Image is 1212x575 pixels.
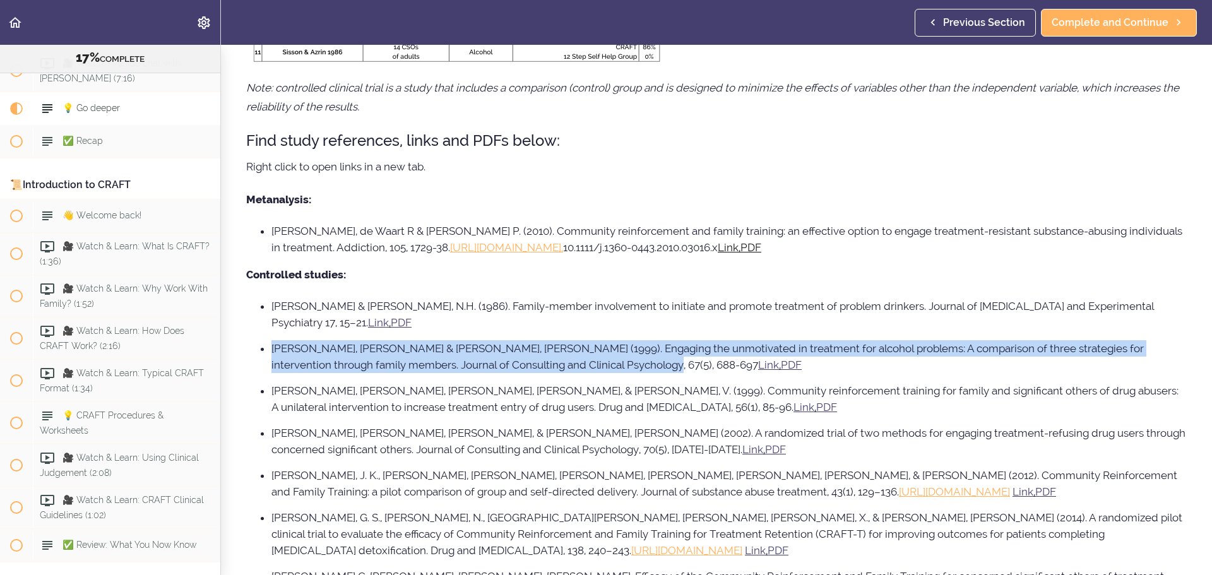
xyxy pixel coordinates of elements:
a: Link [1013,485,1033,498]
span: 🎥 Watch & Learn: What Is CRAFT? (1:36) [40,241,210,266]
a: PDF [816,401,837,413]
strong: Controlled studies: [246,268,346,281]
li: [PERSON_NAME], J. K., [PERSON_NAME], [PERSON_NAME], [PERSON_NAME], [PERSON_NAME], [PERSON_NAME], ... [271,467,1187,500]
span: Previous Section [943,15,1025,30]
span: 🎥 Watch & Learn: Typical CRAFT Format (1:34) [40,368,204,393]
a: Previous Section [915,9,1036,37]
a: PDF [391,316,412,329]
a: [URL][DOMAIN_NAME], [450,241,563,254]
a: Link [745,544,766,557]
li: [PERSON_NAME], [PERSON_NAME] & [PERSON_NAME], [PERSON_NAME] (1999). Engaging the unmotivated in t... [271,340,1187,373]
div: COMPLETE [16,50,205,66]
a: [URL][DOMAIN_NAME] [631,544,742,557]
u: , [779,359,781,371]
li: [PERSON_NAME], G. S., [PERSON_NAME], N., [GEOGRAPHIC_DATA][PERSON_NAME], [PERSON_NAME], [PERSON_N... [271,509,1187,559]
a: Link [368,316,389,329]
span: 🎥 Watch & Learn: Why Work With Family? (1:52) [40,283,208,308]
a: Link [742,443,763,456]
u: , [1033,485,1035,498]
em: Note: controlled clinical trial is a study that includes a comparison (control) group and is desi... [246,81,1179,113]
a: PDF [765,443,786,456]
a: Link [718,241,739,254]
h3: Find study references, links and PDFs below: [246,130,1187,151]
a: Complete and Continue [1041,9,1197,37]
svg: Settings Menu [196,15,211,30]
u: , [814,401,816,413]
span: 💡 Go deeper [62,103,120,113]
u: , [763,443,765,456]
strong: Metanalysis: [246,193,311,206]
span: 👋 Welcome back! [62,210,141,220]
a: Link [758,359,779,371]
span: 🎥 Watch & Learn: Using Clinical Judgement (2:08) [40,453,199,477]
p: Right click to open links in a new tab. [246,157,1187,176]
span: 🎥 Watch & Learn: How Does CRAFT Work? (2:16) [40,326,184,350]
span: Complete and Continue [1052,15,1168,30]
a: PDF [740,241,761,254]
li: [PERSON_NAME], [PERSON_NAME], [PERSON_NAME], [PERSON_NAME], & [PERSON_NAME], V. (1999). Community... [271,382,1187,415]
u: , [766,544,768,557]
li: [PERSON_NAME] & [PERSON_NAME], N.H. (1986). Family-member involvement to initiate and promote tre... [271,298,1187,331]
li: [PERSON_NAME], de Waart R & [PERSON_NAME] P. (2010). Community reinforcement and family training:... [271,223,1187,256]
span: 17% [76,50,100,65]
li: [PERSON_NAME], [PERSON_NAME], [PERSON_NAME], & [PERSON_NAME], [PERSON_NAME] (2002). A randomized ... [271,425,1187,458]
a: PDF [768,544,788,557]
span: ✅ Review: What You Now Know [62,540,196,550]
u: , [739,241,740,254]
span: ✅ Recap [62,136,103,146]
a: PDF [1035,485,1056,498]
span: 💡 CRAFT Procedures & Worksheets [40,410,163,435]
svg: Back to course curriculum [8,15,23,30]
a: PDF [781,359,802,371]
u: , [389,316,391,329]
span: 🎥 Watch: Fireside chat with [PERSON_NAME] (7:16) [40,58,181,83]
a: Link [793,401,814,413]
a: [URL][DOMAIN_NAME] [899,485,1010,498]
span: 🎥 Watch & Learn: CRAFT Clinical Guidelines (1:02) [40,495,204,519]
